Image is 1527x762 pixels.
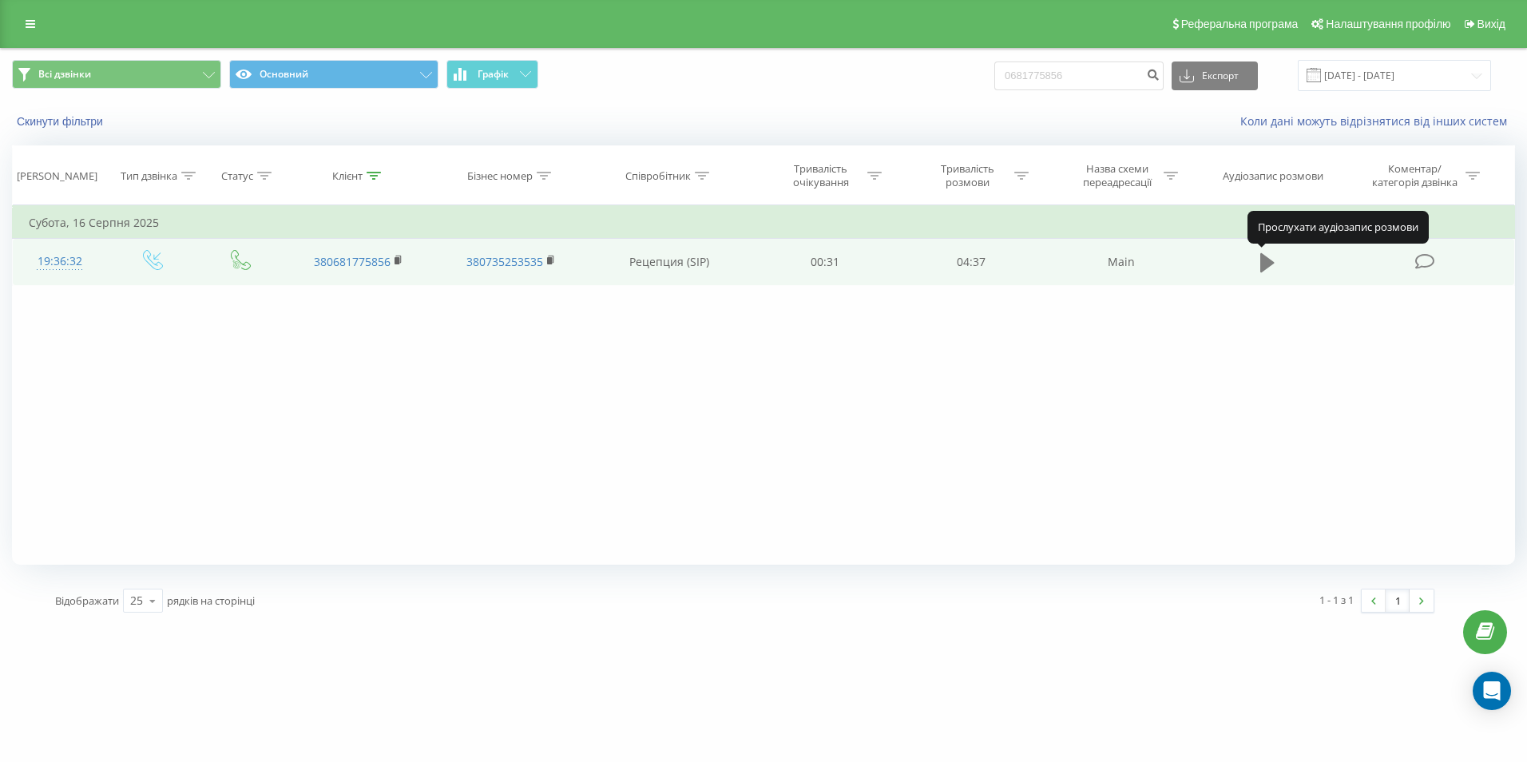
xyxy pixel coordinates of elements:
div: [PERSON_NAME] [17,169,97,183]
div: Тривалість очікування [778,162,863,189]
span: Налаштування профілю [1326,18,1450,30]
div: Тривалість розмови [925,162,1010,189]
div: 1 - 1 з 1 [1319,592,1354,608]
div: Аудіозапис розмови [1223,169,1323,183]
div: 19:36:32 [29,246,90,277]
div: Прослухати аудіозапис розмови [1247,211,1429,243]
div: Тип дзвінка [121,169,177,183]
td: 00:31 [752,239,898,285]
span: Реферальна програма [1181,18,1299,30]
div: Коментар/категорія дзвінка [1368,162,1462,189]
button: Скинути фільтри [12,114,111,129]
div: Статус [221,169,253,183]
button: Графік [446,60,538,89]
span: Всі дзвінки [38,68,91,81]
div: Open Intercom Messenger [1473,672,1511,710]
span: рядків на сторінці [167,593,255,608]
div: Бізнес номер [467,169,533,183]
input: Пошук за номером [994,62,1164,90]
a: Коли дані можуть відрізнятися вiд інших систем [1240,113,1515,129]
span: Вихід [1477,18,1505,30]
a: 1 [1386,589,1410,612]
span: Відображати [55,593,119,608]
button: Основний [229,60,438,89]
div: Співробітник [625,169,691,183]
span: Графік [478,69,509,80]
a: 380681775856 [314,254,391,269]
div: 25 [130,593,143,609]
td: Рецепция (SIP) [587,239,752,285]
div: Назва схеми переадресації [1074,162,1160,189]
button: Всі дзвінки [12,60,221,89]
td: Main [1045,239,1197,285]
div: Клієнт [332,169,363,183]
a: 380735253535 [466,254,543,269]
button: Експорт [1172,62,1258,90]
td: 04:37 [898,239,1045,285]
td: Субота, 16 Серпня 2025 [13,207,1515,239]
